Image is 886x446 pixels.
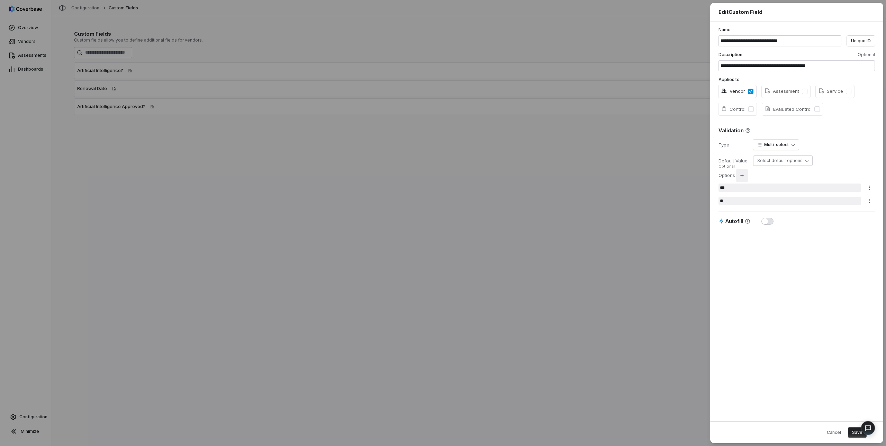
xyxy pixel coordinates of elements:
span: Optional [718,164,735,169]
button: Assessment [802,89,807,94]
span: Autofill [725,217,743,225]
button: Control [748,106,754,112]
span: Edit Custom Field [718,8,762,16]
button: Cancel [823,427,845,438]
button: Unique ID [847,36,875,46]
button: Save [848,427,867,438]
label: Applies to [718,77,875,82]
span: Vendor [721,88,745,95]
label: Name [718,27,875,33]
span: Control [721,106,745,113]
button: Service [846,89,851,94]
dt: Default Value [718,158,748,164]
span: Service [819,88,843,95]
span: Select default options [757,158,803,163]
button: Autofill [761,218,774,225]
span: Assessment [765,88,799,95]
span: Description [718,52,742,57]
button: Evaluated Control [814,106,820,112]
span: Validation [718,127,744,134]
button: Vendor [748,89,753,94]
div: Options [718,172,735,179]
span: Evaluated Control [765,106,812,113]
dt: Type [718,142,748,148]
span: Optional [858,52,875,57]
